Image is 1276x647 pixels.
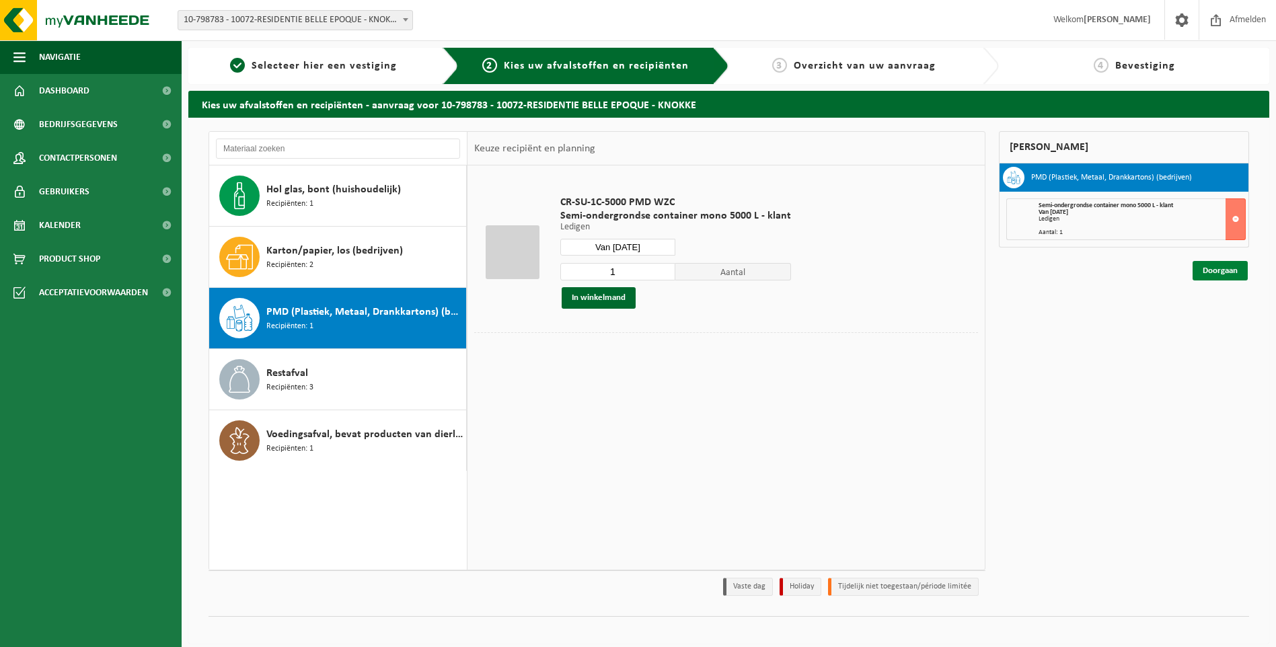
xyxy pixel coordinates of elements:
span: Aantal [675,263,791,280]
a: Doorgaan [1193,261,1248,280]
button: Voedingsafval, bevat producten van dierlijke oorsprong, onverpakt, categorie 3 Recipiënten: 1 [209,410,467,471]
button: Restafval Recipiënten: 3 [209,349,467,410]
span: Karton/papier, los (bedrijven) [266,243,403,259]
strong: [PERSON_NAME] [1084,15,1151,25]
span: 4 [1094,58,1109,73]
span: Recipiënten: 1 [266,443,313,455]
li: Tijdelijk niet toegestaan/période limitée [828,578,979,596]
span: Acceptatievoorwaarden [39,276,148,309]
span: Navigatie [39,40,81,74]
span: 3 [772,58,787,73]
button: In winkelmand [562,287,636,309]
span: Semi-ondergrondse container mono 5000 L - klant [560,209,791,223]
a: 1Selecteer hier een vestiging [195,58,432,74]
li: Vaste dag [723,578,773,596]
span: Contactpersonen [39,141,117,175]
span: 10-798783 - 10072-RESIDENTIE BELLE EPOQUE - KNOKKE [178,10,413,30]
span: Kalender [39,208,81,242]
span: Selecteer hier een vestiging [252,61,397,71]
span: Recipiënten: 1 [266,320,313,333]
span: Gebruikers [39,175,89,208]
span: PMD (Plastiek, Metaal, Drankkartons) (bedrijven) [266,304,463,320]
li: Holiday [780,578,821,596]
p: Ledigen [560,223,791,232]
span: 10-798783 - 10072-RESIDENTIE BELLE EPOQUE - KNOKKE [178,11,412,30]
h3: PMD (Plastiek, Metaal, Drankkartons) (bedrijven) [1031,167,1192,188]
button: Karton/papier, los (bedrijven) Recipiënten: 2 [209,227,467,288]
button: Hol glas, bont (huishoudelijk) Recipiënten: 1 [209,165,467,227]
span: Recipiënten: 1 [266,198,313,211]
input: Materiaal zoeken [216,139,460,159]
span: Kies uw afvalstoffen en recipiënten [504,61,689,71]
span: Recipiënten: 3 [266,381,313,394]
span: CR-SU-1C-5000 PMD WZC [560,196,791,209]
button: PMD (Plastiek, Metaal, Drankkartons) (bedrijven) Recipiënten: 1 [209,288,467,349]
span: Voedingsafval, bevat producten van dierlijke oorsprong, onverpakt, categorie 3 [266,426,463,443]
span: Hol glas, bont (huishoudelijk) [266,182,401,198]
span: Semi-ondergrondse container mono 5000 L - klant [1039,202,1173,209]
div: Aantal: 1 [1039,229,1245,236]
h2: Kies uw afvalstoffen en recipiënten - aanvraag voor 10-798783 - 10072-RESIDENTIE BELLE EPOQUE - K... [188,91,1269,117]
span: Overzicht van uw aanvraag [794,61,936,71]
input: Selecteer datum [560,239,676,256]
span: Bevestiging [1115,61,1175,71]
strong: Van [DATE] [1039,208,1068,216]
div: [PERSON_NAME] [999,131,1249,163]
span: Restafval [266,365,308,381]
span: Bedrijfsgegevens [39,108,118,141]
span: 1 [230,58,245,73]
div: Keuze recipiënt en planning [467,132,602,165]
span: 2 [482,58,497,73]
span: Recipiënten: 2 [266,259,313,272]
div: Ledigen [1039,216,1245,223]
span: Product Shop [39,242,100,276]
span: Dashboard [39,74,89,108]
